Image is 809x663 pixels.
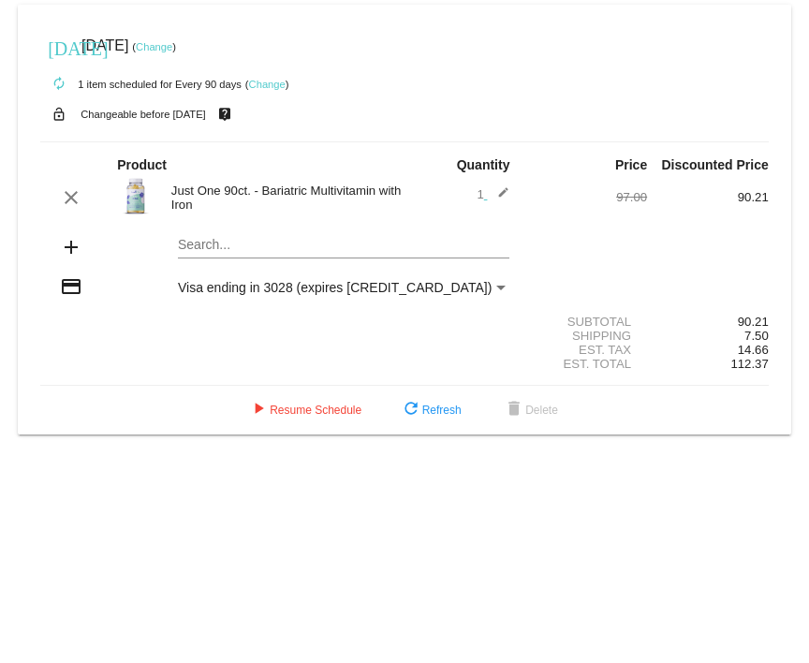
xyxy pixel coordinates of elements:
mat-icon: autorenew [48,73,70,96]
div: Est. Total [526,357,648,371]
div: 97.00 [526,190,648,204]
mat-icon: clear [60,186,82,209]
input: Search... [178,238,510,253]
span: 1 [477,187,509,201]
small: Changeable before [DATE] [81,109,206,120]
div: Just One 90ct. - Bariatric Multivitamin with Iron [162,184,404,212]
mat-icon: live_help [213,102,236,126]
div: 90.21 [647,315,769,329]
mat-icon: lock_open [48,102,70,126]
div: 90.21 [647,190,769,204]
span: Visa ending in 3028 (expires [CREDIT_CARD_DATA]) [178,280,492,295]
mat-icon: delete [503,399,525,421]
a: Change [136,41,172,52]
div: Subtotal [526,315,648,329]
strong: Product [117,157,167,172]
mat-icon: credit_card [60,275,82,298]
mat-icon: refresh [400,399,422,421]
mat-icon: [DATE] [48,36,70,58]
div: Est. Tax [526,343,648,357]
span: Refresh [400,404,462,417]
mat-select: Payment Method [178,280,510,295]
span: Delete [503,404,558,417]
mat-icon: add [60,236,82,258]
span: Resume Schedule [247,404,361,417]
div: Shipping [526,329,648,343]
mat-icon: play_arrow [247,399,270,421]
small: ( ) [132,41,176,52]
img: JUST_ONE_90_CLEAR_SHADOW.webp [117,177,154,214]
button: Delete [488,393,573,427]
a: Change [249,79,286,90]
button: Resume Schedule [232,393,376,427]
span: 7.50 [744,329,769,343]
strong: Price [615,157,647,172]
span: 14.66 [738,343,769,357]
small: ( ) [245,79,289,90]
strong: Quantity [457,157,510,172]
button: Refresh [385,393,477,427]
small: 1 item scheduled for Every 90 days [40,79,242,90]
span: 112.37 [730,357,768,371]
mat-icon: edit [487,186,509,209]
strong: Discounted Price [661,157,768,172]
